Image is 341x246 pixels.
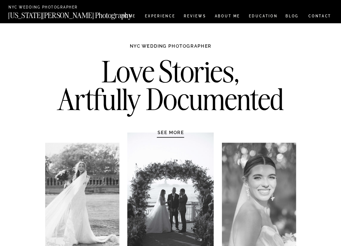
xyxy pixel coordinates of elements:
h1: NYC WEDDING PHOTOGRAPHER [117,43,224,55]
a: HOME [121,14,137,19]
a: SEE MORE [144,130,198,135]
a: NYC Wedding Photographer [9,6,94,10]
a: CONTACT [308,13,332,19]
a: Experience [145,14,175,19]
a: ABOUT ME [215,14,240,19]
a: BLOG [285,14,299,19]
a: [US_STATE][PERSON_NAME] Photography [8,11,151,16]
h2: Love Stories, Artfully Documented [51,58,290,117]
a: REVIEWS [184,14,205,19]
a: EDUCATION [249,14,278,19]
